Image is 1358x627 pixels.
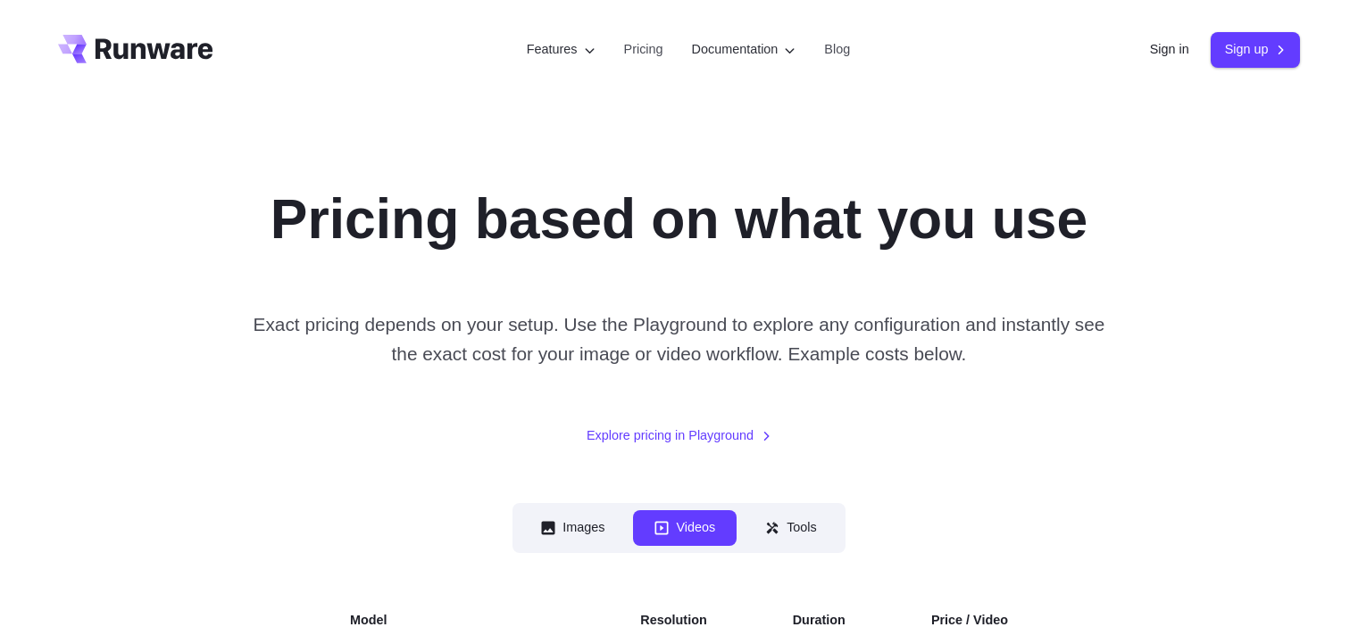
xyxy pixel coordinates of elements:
h1: Pricing based on what you use [271,186,1087,252]
p: Exact pricing depends on your setup. Use the Playground to explore any configuration and instantl... [244,309,1113,369]
a: Go to / [58,35,213,63]
button: Videos [633,510,737,545]
a: Sign up [1211,32,1301,67]
label: Documentation [692,39,796,60]
a: Explore pricing in Playground [587,425,771,446]
button: Images [520,510,626,545]
a: Pricing [624,39,663,60]
label: Features [527,39,596,60]
button: Tools [744,510,838,545]
a: Blog [824,39,850,60]
a: Sign in [1150,39,1189,60]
